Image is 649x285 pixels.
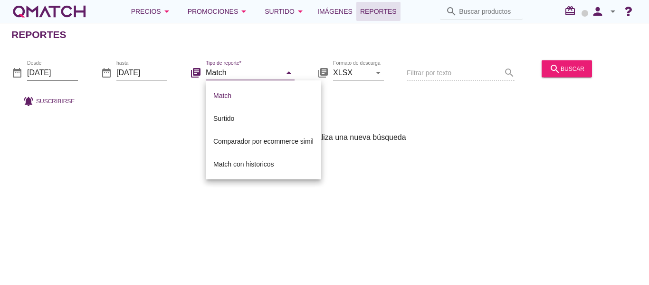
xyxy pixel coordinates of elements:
i: date_range [11,67,23,78]
button: Suscribirse [15,92,82,109]
div: Match con historicos [213,158,314,170]
input: Buscar productos [459,4,517,19]
i: arrow_drop_down [238,6,249,17]
span: Sin resultados, realiza una nueva búsqueda [258,132,406,143]
i: library_books [190,67,201,78]
span: Reportes [360,6,397,17]
i: redeem [564,5,580,17]
div: Promociones [188,6,250,17]
button: buscar [542,60,592,77]
i: arrow_drop_down [295,6,306,17]
button: Promociones [180,2,258,21]
i: notifications_active [23,95,36,107]
i: arrow_drop_down [161,6,172,17]
i: person [588,5,607,18]
a: white-qmatch-logo [11,2,87,21]
input: Formato de descarga [333,65,371,80]
button: Surtido [257,2,314,21]
input: Tipo de reporte* [206,65,281,80]
span: Imágenes [317,6,353,17]
a: Imágenes [314,2,356,21]
h2: Reportes [11,27,67,42]
input: hasta [116,65,167,80]
i: date_range [101,67,112,78]
div: Surtido [213,113,314,124]
div: Precios [131,6,172,17]
button: Precios [124,2,180,21]
div: Comparador por ecommerce simil [213,136,314,147]
i: arrow_drop_down [283,67,295,78]
input: Desde [27,65,78,80]
i: arrow_drop_down [607,6,619,17]
i: search [549,63,561,74]
span: Suscribirse [36,97,75,105]
i: search [446,6,457,17]
div: Match [213,90,314,101]
div: Surtido [265,6,306,17]
i: arrow_drop_down [372,67,384,78]
a: Reportes [356,2,401,21]
div: buscar [549,63,584,74]
i: library_books [317,67,329,78]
